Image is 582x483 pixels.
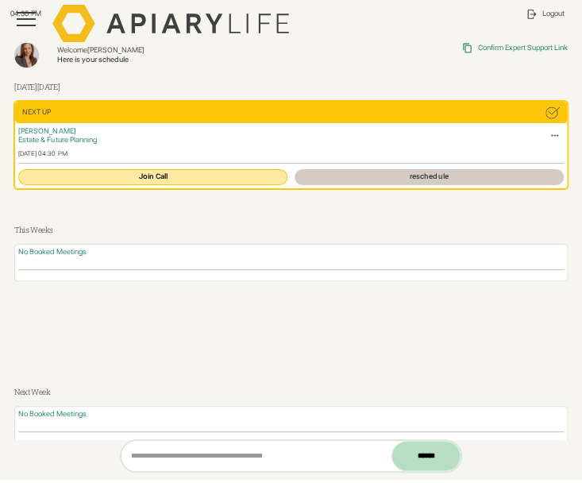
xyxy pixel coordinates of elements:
[14,225,568,237] h3: This Weeks
[22,108,51,117] div: Next Up
[14,82,568,94] h3: [DATE]
[18,127,75,135] span: [PERSON_NAME]
[18,410,86,418] span: No Booked Meetings
[87,46,145,54] span: [PERSON_NAME]
[18,136,96,144] span: Estate & Future Planning
[37,82,60,92] span: [DATE]
[14,387,568,399] h3: Next Week
[478,44,568,52] div: Confirm Expert Support Link
[542,10,565,18] div: Logout
[18,248,86,256] span: No Booked Meetings
[295,169,564,185] a: reschedule
[18,169,287,185] a: Join Call
[57,46,310,55] div: Welcome
[18,150,563,158] div: [DATE] 04:30 PM
[518,2,571,26] a: Logout
[57,56,310,64] div: Here is your schedule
